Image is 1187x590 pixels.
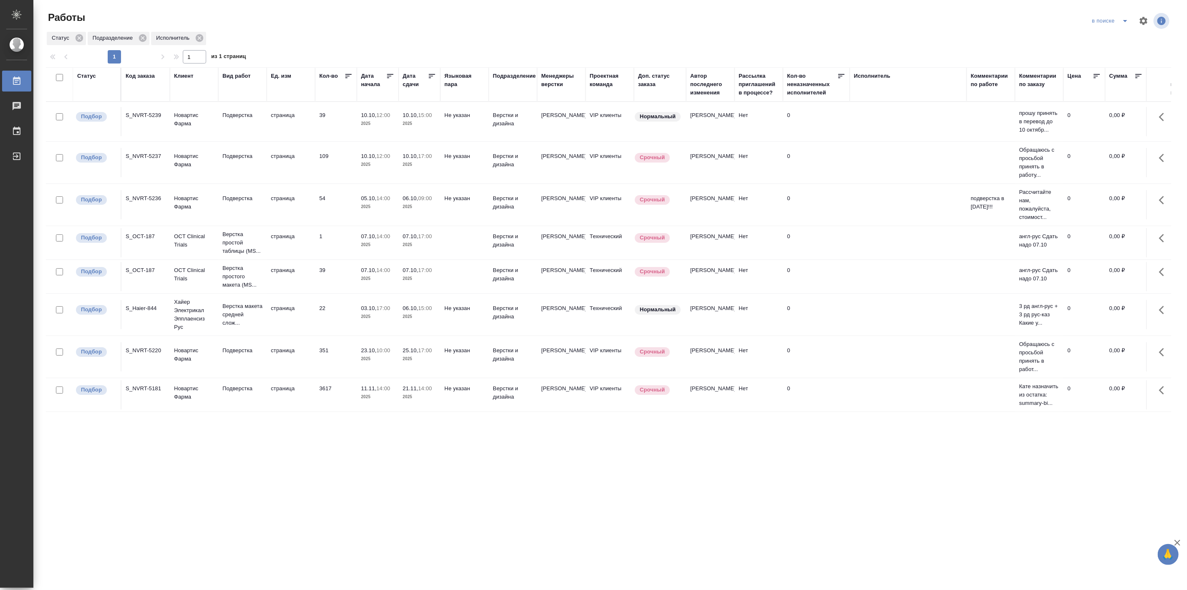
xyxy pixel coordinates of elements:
p: Подбор [81,348,102,356]
div: S_NVRT-5181 [126,384,166,393]
button: Здесь прячутся важные кнопки [1154,190,1174,210]
div: S_NVRT-5239 [126,111,166,120]
td: Нет [735,380,783,409]
td: Нет [735,342,783,371]
span: Работы [46,11,85,24]
div: S_OCT-187 [126,266,166,275]
td: 0 [783,148,850,177]
td: 0,00 ₽ [1105,300,1147,329]
p: Срочный [640,348,665,356]
td: 0 [1063,148,1105,177]
p: 2025 [403,355,436,363]
p: прошу принять в перевод до 10 октябр... [1019,109,1059,134]
div: Можно подбирать исполнителей [75,232,116,244]
p: [PERSON_NAME] [541,266,581,275]
p: 14:00 [376,267,390,273]
p: Подбор [81,267,102,276]
div: Менеджеры верстки [541,72,581,89]
p: Кате назначить из остатка: summary-bi... [1019,382,1059,407]
p: 2025 [361,203,394,211]
div: S_NVRT-5237 [126,152,166,160]
td: 0 [783,228,850,257]
p: Верстка простой таблицы (MS... [222,230,263,255]
p: 10.10, [403,112,418,118]
p: 06.10, [403,305,418,311]
td: 39 [315,262,357,291]
td: 0 [783,107,850,136]
td: [PERSON_NAME] [686,262,735,291]
p: 17:00 [418,153,432,159]
td: 0 [783,342,850,371]
p: [PERSON_NAME] [541,346,581,355]
p: Нормальный [640,112,676,121]
td: 1 [315,228,357,257]
button: Здесь прячутся важные кнопки [1154,148,1174,168]
span: 🙏 [1161,546,1175,563]
p: 10.10, [403,153,418,159]
button: 🙏 [1158,544,1179,565]
p: Подверстка [222,194,263,203]
button: Здесь прячутся важные кнопки [1154,342,1174,362]
p: [PERSON_NAME] [541,152,581,160]
p: 14:00 [376,233,390,239]
p: Рассчитайте нам, пожалуйста, стоимост... [1019,188,1059,221]
p: 15:00 [418,305,432,311]
div: Статус [47,32,86,45]
div: Можно подбирать исполнителей [75,111,116,122]
td: Не указан [440,148,489,177]
td: Нет [735,300,783,329]
div: Можно подбирать исполнителей [75,346,116,358]
p: 09:00 [418,195,432,201]
div: Клиент [174,72,193,80]
td: 0 [1063,190,1105,219]
p: Верстка макета средней слож... [222,302,263,327]
p: Новартис Фарма [174,384,214,401]
div: Можно подбирать исполнителей [75,194,116,206]
p: 17:00 [376,305,390,311]
p: 07.10, [361,267,376,273]
td: Верстки и дизайна [489,300,537,329]
td: 109 [315,148,357,177]
td: Нет [735,148,783,177]
p: англ-рус Сдать надо 07.10 [1019,266,1059,283]
div: Можно подбирать исполнителей [75,384,116,396]
p: 3 рд англ-рус + 3 рд рус-каз Какие у... [1019,302,1059,327]
p: 17:00 [418,267,432,273]
td: Не указан [440,190,489,219]
p: Подверстка [222,346,263,355]
td: Верстки и дизайна [489,262,537,291]
td: страница [267,228,315,257]
td: страница [267,262,315,291]
p: Подбор [81,112,102,121]
p: Новартис Фарма [174,152,214,169]
td: страница [267,107,315,136]
p: 05.10, [361,195,376,201]
p: OCT Clinical Trials [174,232,214,249]
p: 2025 [361,355,394,363]
p: 2025 [403,203,436,211]
div: Можно подбирать исполнителей [75,304,116,315]
td: страница [267,148,315,177]
td: Не указан [440,300,489,329]
td: Верстки и дизайна [489,148,537,177]
td: 0,00 ₽ [1105,342,1147,371]
span: из 1 страниц [211,51,246,64]
p: 2025 [403,241,436,249]
td: 0,00 ₽ [1105,190,1147,219]
td: 0,00 ₽ [1105,228,1147,257]
td: 0 [783,190,850,219]
td: 0 [1063,228,1105,257]
td: 3617 [315,380,357,409]
td: 39 [315,107,357,136]
td: Не указан [440,107,489,136]
p: Обращаюсь с просьбой принять в работу... [1019,146,1059,179]
div: Ед. изм [271,72,291,80]
p: 2025 [361,241,394,249]
p: 2025 [403,313,436,321]
div: S_NVRT-5220 [126,346,166,355]
td: страница [267,190,315,219]
td: 0,00 ₽ [1105,148,1147,177]
p: [PERSON_NAME] [541,111,581,120]
td: Верстки и дизайна [489,342,537,371]
p: 10.10, [361,112,376,118]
